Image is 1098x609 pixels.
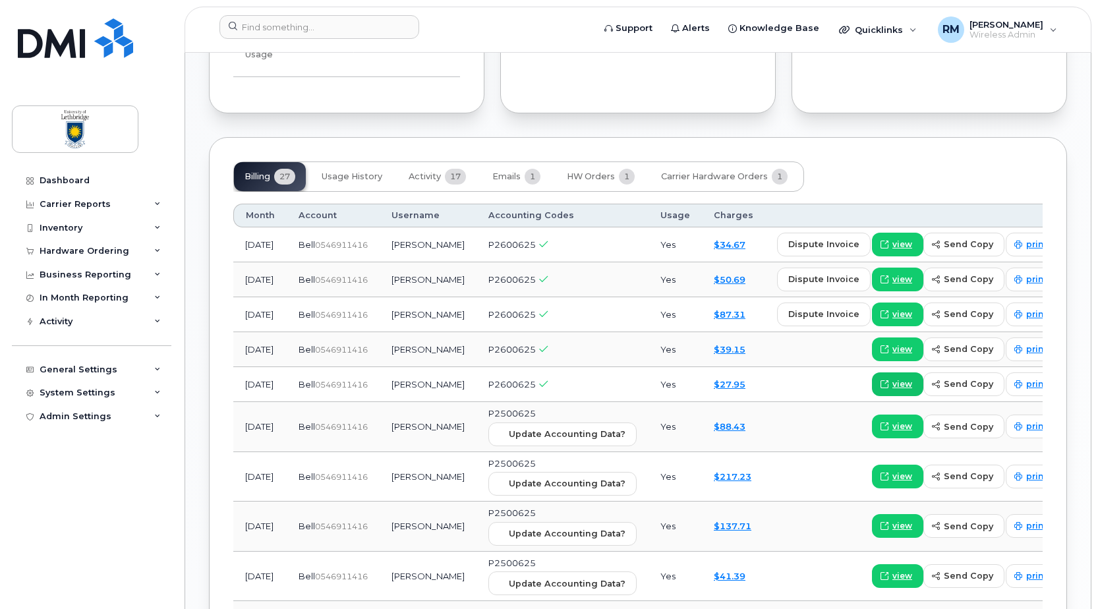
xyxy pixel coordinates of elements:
a: $27.95 [714,379,745,390]
span: Bell [299,521,315,531]
span: Bell [299,239,315,250]
span: Alerts [682,22,710,35]
a: view [872,337,923,361]
span: 0546911416 [315,345,368,355]
span: print [1026,274,1047,285]
span: view [892,308,912,320]
span: dispute invoice [788,308,859,320]
th: Username [380,204,477,227]
td: [PERSON_NAME] [380,262,477,297]
button: Update Accounting Data? [488,571,637,595]
a: $41.39 [714,571,745,581]
span: print [1026,570,1047,582]
button: Update Accounting Data? [488,422,637,446]
td: [PERSON_NAME] [380,332,477,367]
div: Quicklinks [830,16,926,43]
span: send copy [944,420,993,433]
td: Yes [649,452,702,502]
span: P2500625 [488,507,536,518]
button: send copy [923,337,1004,361]
span: Bell [299,309,315,320]
button: dispute invoice [777,303,871,326]
span: view [892,520,912,532]
span: P2500625 [488,558,536,568]
span: send copy [944,378,993,390]
td: Yes [649,332,702,367]
button: Update Accounting Data? [488,472,637,496]
button: send copy [923,415,1004,438]
td: Yes [649,402,702,452]
span: send copy [944,308,993,320]
td: [PERSON_NAME] [380,502,477,552]
span: RM [942,22,960,38]
td: [DATE] [233,227,287,262]
div: Rick Marczuk [929,16,1066,43]
button: Update Accounting Data? [488,522,637,546]
span: print [1026,420,1047,432]
span: view [892,570,912,582]
a: print [1006,514,1058,538]
span: dispute invoice [788,273,859,285]
button: send copy [923,303,1004,326]
span: print [1026,378,1047,390]
td: [DATE] [233,452,287,502]
button: send copy [923,564,1004,588]
span: Bell [299,571,315,581]
span: 17 [445,169,466,185]
a: print [1006,564,1058,588]
span: view [892,471,912,482]
td: Yes [649,552,702,602]
span: 0546911416 [315,380,368,390]
span: send copy [944,470,993,482]
span: send copy [944,520,993,533]
a: $87.31 [714,309,745,320]
a: view [872,372,923,396]
span: 0546911416 [315,275,368,285]
span: Update Accounting Data? [509,577,625,590]
span: P2600625 [488,379,536,390]
th: Accounting Codes [477,204,649,227]
span: view [892,239,912,250]
a: view [872,268,923,291]
td: [PERSON_NAME] [380,297,477,332]
th: Charges [702,204,765,227]
button: send copy [923,514,1004,538]
span: send copy [944,238,993,250]
a: print [1006,337,1058,361]
span: 0546911416 [315,240,368,250]
span: P2600625 [488,344,536,355]
span: Carrier Hardware Orders [661,171,768,182]
span: print [1026,343,1047,355]
span: Update Accounting Data? [509,428,625,440]
a: $39.15 [714,344,745,355]
span: print [1026,471,1047,482]
span: [PERSON_NAME] [969,19,1043,30]
button: dispute invoice [777,233,871,256]
td: [DATE] [233,552,287,602]
a: $88.43 [714,421,745,432]
span: dispute invoice [788,238,859,250]
a: $50.69 [714,274,745,285]
td: [PERSON_NAME] [380,402,477,452]
span: Support [616,22,652,35]
a: print [1006,268,1058,291]
span: Usage History [322,171,382,182]
span: send copy [944,343,993,355]
button: send copy [923,233,1004,256]
td: [DATE] [233,297,287,332]
td: [PERSON_NAME] [380,552,477,602]
span: send copy [944,273,993,285]
span: send copy [944,569,993,582]
td: [DATE] [233,402,287,452]
span: 0546911416 [315,521,368,531]
button: send copy [923,465,1004,488]
span: 0546911416 [315,422,368,432]
span: 0546911416 [315,472,368,482]
span: Bell [299,421,315,432]
a: print [1006,415,1058,438]
a: Alerts [662,15,719,42]
span: P2500625 [488,458,536,469]
td: [DATE] [233,367,287,402]
a: view [872,465,923,488]
span: 1 [525,169,540,185]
